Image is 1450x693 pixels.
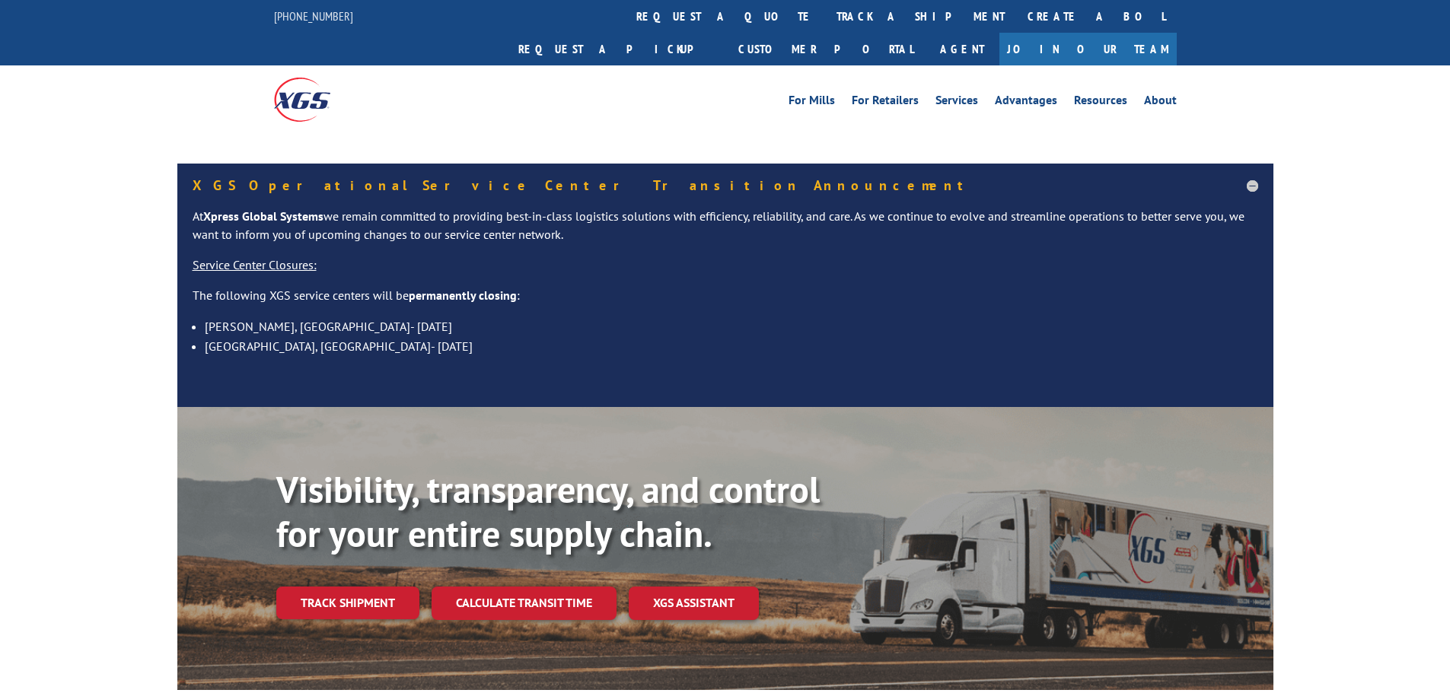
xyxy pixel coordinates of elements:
[193,257,317,272] u: Service Center Closures:
[925,33,999,65] a: Agent
[276,587,419,618] a: Track shipment
[276,466,820,557] b: Visibility, transparency, and control for your entire supply chain.
[193,208,1258,256] p: At we remain committed to providing best-in-class logistics solutions with efficiency, reliabilit...
[727,33,925,65] a: Customer Portal
[193,287,1258,317] p: The following XGS service centers will be :
[789,94,835,111] a: For Mills
[935,94,978,111] a: Services
[629,587,759,619] a: XGS ASSISTANT
[507,33,727,65] a: Request a pickup
[203,208,323,224] strong: Xpress Global Systems
[193,179,1258,192] h5: XGS Operational Service Center Transition Announcement
[1144,94,1177,111] a: About
[995,94,1057,111] a: Advantages
[852,94,919,111] a: For Retailers
[205,336,1258,356] li: [GEOGRAPHIC_DATA], [GEOGRAPHIC_DATA]- [DATE]
[274,8,353,24] a: [PHONE_NUMBER]
[432,587,617,619] a: Calculate transit time
[409,288,517,303] strong: permanently closing
[999,33,1177,65] a: Join Our Team
[1074,94,1127,111] a: Resources
[205,316,1258,336] li: [PERSON_NAME], [GEOGRAPHIC_DATA]- [DATE]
